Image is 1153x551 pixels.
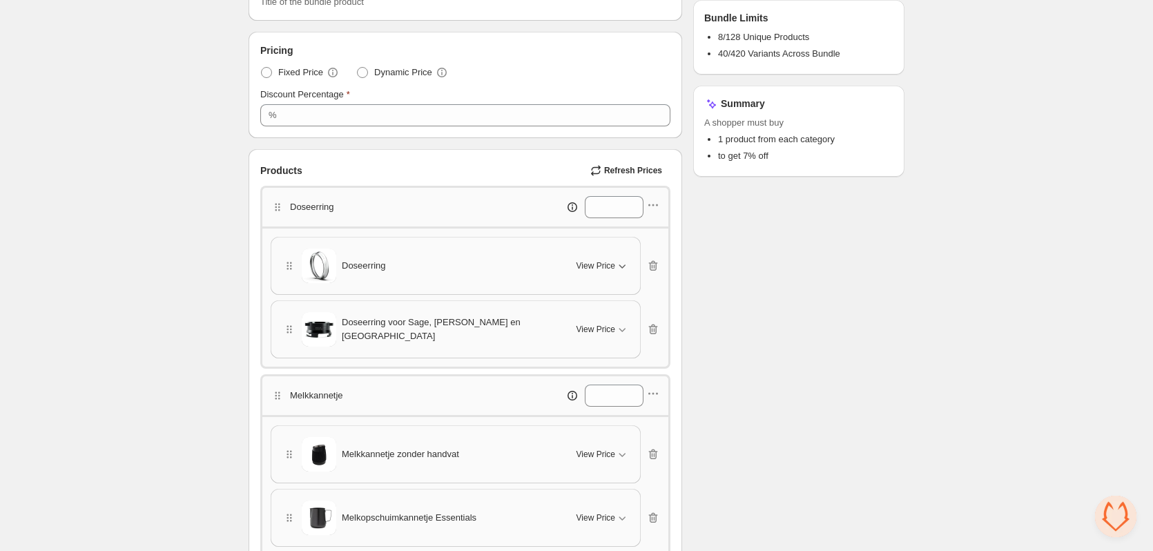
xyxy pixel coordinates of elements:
[576,512,615,523] span: View Price
[585,161,670,180] button: Refresh Prices
[260,43,293,57] span: Pricing
[604,165,662,176] span: Refresh Prices
[342,316,560,343] span: Doseerring voor Sage, [PERSON_NAME] en [GEOGRAPHIC_DATA]
[290,389,343,403] p: Melkkannetje
[342,259,386,273] span: Doseerring
[374,66,432,79] span: Dynamic Price
[302,249,336,283] img: Doseerring
[576,260,615,271] span: View Price
[342,511,476,525] span: Melkopschuimkannetje Essentials
[568,318,637,340] button: View Price
[704,116,893,130] span: A shopper must buy
[718,149,893,163] li: to get 7% off
[269,108,277,122] div: %
[568,507,637,529] button: View Price
[568,255,637,277] button: View Price
[260,164,302,177] span: Products
[302,501,336,535] img: Melkopschuimkannetje Essentials
[278,66,323,79] span: Fixed Price
[1095,496,1136,537] div: Open de chat
[290,200,334,214] p: Doseerring
[704,11,768,25] h3: Bundle Limits
[342,447,459,461] span: Melkkannetje zonder handvat
[576,449,615,460] span: View Price
[718,48,840,59] span: 40/420 Variants Across Bundle
[302,312,336,347] img: Doseerring voor Sage, Solis en Breville
[721,97,765,110] h3: Summary
[718,133,893,146] li: 1 product from each category
[568,443,637,465] button: View Price
[302,437,336,472] img: Melkkannetje zonder handvat
[718,32,809,42] span: 8/128 Unique Products
[576,324,615,335] span: View Price
[260,88,350,101] label: Discount Percentage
